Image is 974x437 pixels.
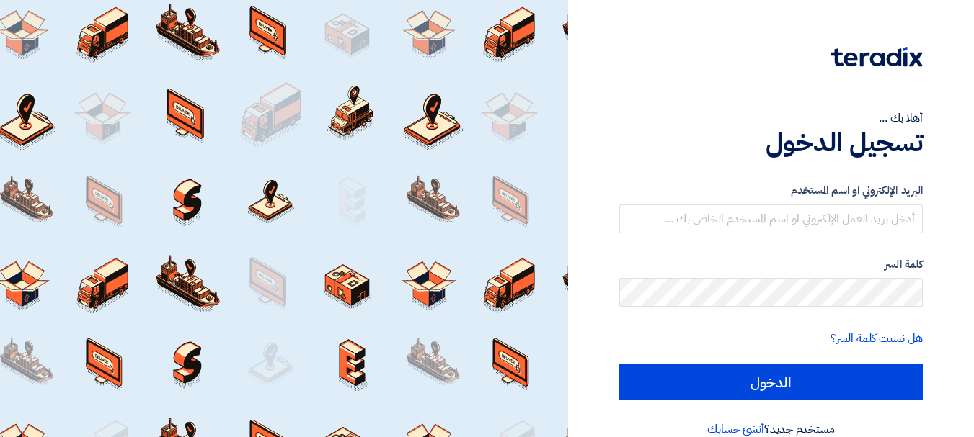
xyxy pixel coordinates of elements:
h1: تسجيل الدخول [619,127,923,158]
input: أدخل بريد العمل الإلكتروني او اسم المستخدم الخاص بك ... [619,204,923,233]
label: كلمة السر [619,256,923,273]
input: الدخول [619,364,923,400]
a: هل نسيت كلمة السر؟ [831,330,923,347]
label: البريد الإلكتروني او اسم المستخدم [619,182,923,199]
img: Teradix logo [831,47,923,67]
div: أهلا بك ... [619,109,923,127]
